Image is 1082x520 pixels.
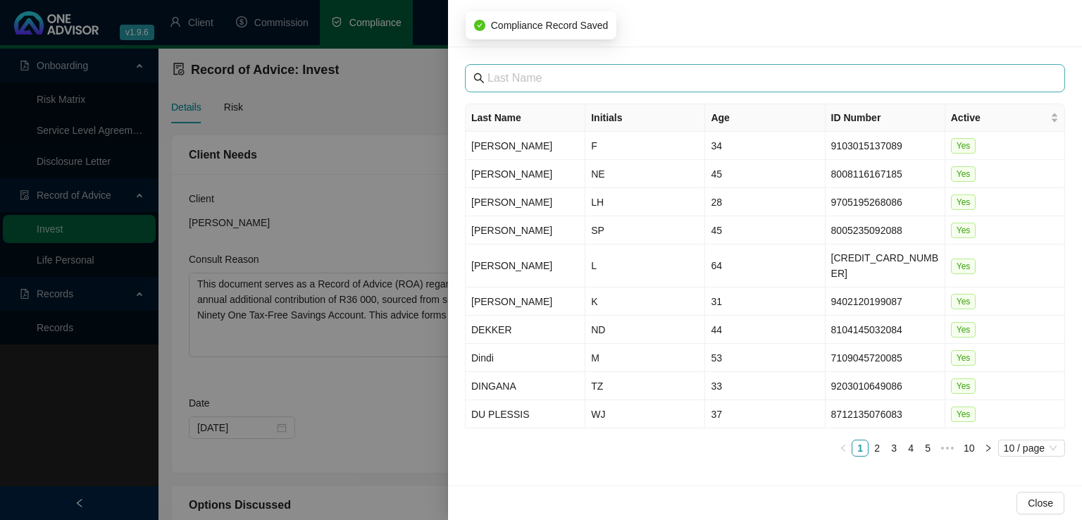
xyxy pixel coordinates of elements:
li: Next Page [980,440,997,457]
td: DINGANA [466,372,585,400]
span: 37 [711,409,722,420]
td: Dindi [466,344,585,372]
th: Active [945,104,1065,132]
td: 9103015137089 [826,132,945,160]
td: 8104145032084 [826,316,945,344]
td: LH [585,188,705,216]
td: SP [585,216,705,244]
td: [PERSON_NAME] [466,244,585,287]
a: 3 [886,440,902,456]
span: Yes [951,407,976,422]
td: [PERSON_NAME] [466,132,585,160]
td: [PERSON_NAME] [466,160,585,188]
a: 1 [852,440,868,456]
a: 4 [903,440,919,456]
button: left [835,440,852,457]
a: 2 [869,440,885,456]
td: 9705195268086 [826,188,945,216]
td: [CREDIT_CARD_NUMBER] [826,244,945,287]
td: 8712135076083 [826,400,945,428]
th: Last Name [466,104,585,132]
span: search [473,73,485,84]
span: Close [1028,495,1053,511]
td: 8005235092088 [826,216,945,244]
span: Yes [951,166,976,182]
span: left [839,444,847,452]
span: 33 [711,380,722,392]
td: 9402120199087 [826,287,945,316]
td: ND [585,316,705,344]
span: 45 [711,225,722,236]
td: WJ [585,400,705,428]
span: 45 [711,168,722,180]
td: [PERSON_NAME] [466,287,585,316]
td: 9203010649086 [826,372,945,400]
td: [PERSON_NAME] [466,216,585,244]
button: Close [1016,492,1064,514]
td: 8008116167185 [826,160,945,188]
td: K [585,287,705,316]
span: Yes [951,223,976,238]
li: 5 [919,440,936,457]
span: Yes [951,138,976,154]
span: right [984,444,993,452]
td: F [585,132,705,160]
span: 34 [711,140,722,151]
span: 31 [711,296,722,307]
td: L [585,244,705,287]
li: 1 [852,440,869,457]
div: Page Size [998,440,1065,457]
li: Next 5 Pages [936,440,959,457]
li: 2 [869,440,885,457]
span: check-circle [474,20,485,31]
td: 7109045720085 [826,344,945,372]
span: Yes [951,322,976,338]
span: Compliance Record Saved [491,18,609,33]
th: Initials [585,104,705,132]
span: Active [951,110,1047,125]
li: 3 [885,440,902,457]
span: Yes [951,350,976,366]
li: 10 [959,440,980,457]
td: [PERSON_NAME] [466,188,585,216]
span: ••• [936,440,959,457]
span: Yes [951,378,976,394]
td: M [585,344,705,372]
span: Yes [951,194,976,210]
a: 10 [959,440,979,456]
td: TZ [585,372,705,400]
th: ID Number [826,104,945,132]
a: 5 [920,440,935,456]
span: Yes [951,294,976,309]
span: 10 / page [1004,440,1059,456]
span: Yes [951,259,976,274]
td: NE [585,160,705,188]
span: 44 [711,324,722,335]
input: Last Name [487,70,1045,87]
span: 64 [711,260,722,271]
button: right [980,440,997,457]
span: 28 [711,197,722,208]
li: Previous Page [835,440,852,457]
span: 53 [711,352,722,364]
li: 4 [902,440,919,457]
td: DU PLESSIS [466,400,585,428]
td: DEKKER [466,316,585,344]
th: Age [705,104,825,132]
